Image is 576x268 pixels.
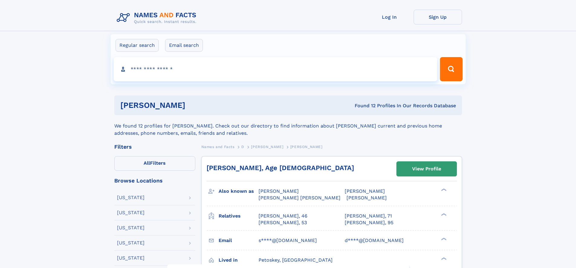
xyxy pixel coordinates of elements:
[412,162,441,176] div: View Profile
[117,210,145,215] div: [US_STATE]
[259,213,308,219] a: [PERSON_NAME], 46
[219,255,259,265] h3: Lived in
[201,143,235,150] a: Names and Facts
[241,143,244,150] a: D
[440,57,462,81] button: Search Button
[114,156,195,171] label: Filters
[259,257,333,263] span: Petoskey, [GEOGRAPHIC_DATA]
[347,195,387,201] span: [PERSON_NAME]
[114,115,462,137] div: We found 12 profiles for [PERSON_NAME]. Check out our directory to find information about [PERSON...
[251,143,283,150] a: [PERSON_NAME]
[345,188,385,194] span: [PERSON_NAME]
[345,213,392,219] a: [PERSON_NAME], 71
[114,178,195,183] div: Browse Locations
[219,235,259,246] h3: Email
[270,102,456,109] div: Found 12 Profiles In Our Records Database
[290,145,323,149] span: [PERSON_NAME]
[116,39,159,52] label: Regular search
[219,211,259,221] h3: Relatives
[120,102,270,109] h1: [PERSON_NAME]
[259,188,299,194] span: [PERSON_NAME]
[165,39,203,52] label: Email search
[144,160,150,166] span: All
[440,257,447,260] div: ❯
[259,195,340,201] span: [PERSON_NAME] [PERSON_NAME]
[251,145,283,149] span: [PERSON_NAME]
[117,225,145,230] div: [US_STATE]
[397,162,457,176] a: View Profile
[259,219,307,226] a: [PERSON_NAME], 53
[440,212,447,216] div: ❯
[345,219,393,226] a: [PERSON_NAME], 95
[440,237,447,241] div: ❯
[114,144,195,150] div: Filters
[414,10,462,24] a: Sign Up
[114,57,438,81] input: search input
[117,256,145,260] div: [US_STATE]
[440,188,447,192] div: ❯
[365,10,414,24] a: Log In
[114,10,201,26] img: Logo Names and Facts
[241,145,244,149] span: D
[219,186,259,196] h3: Also known as
[117,195,145,200] div: [US_STATE]
[207,164,354,172] a: [PERSON_NAME], Age [DEMOGRAPHIC_DATA]
[117,241,145,245] div: [US_STATE]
